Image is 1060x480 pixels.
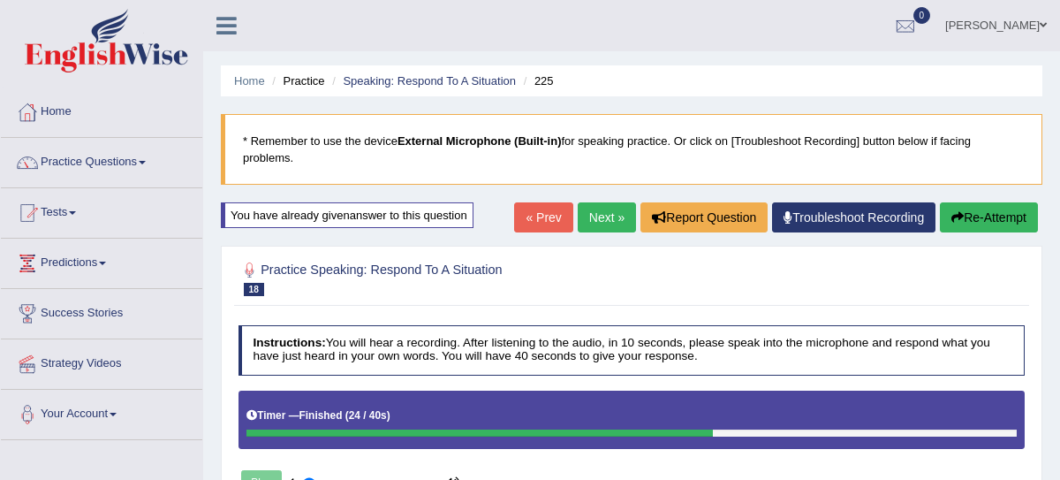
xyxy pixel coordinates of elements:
[238,259,726,296] h2: Practice Speaking: Respond To A Situation
[253,336,325,349] b: Instructions:
[1,339,202,384] a: Strategy Videos
[343,74,516,88] a: Speaking: Respond To A Situation
[940,202,1038,232] button: Re-Attempt
[772,202,935,232] a: Troubleshoot Recording
[913,7,931,24] span: 0
[1,188,202,232] a: Tests
[268,72,324,89] li: Practice
[397,134,562,148] b: External Microphone (Built-in)
[1,239,202,283] a: Predictions
[234,74,265,88] a: Home
[387,409,390,422] b: )
[514,202,572,232] a: « Prev
[349,409,387,422] b: 24 / 40s
[221,202,473,228] div: You have already given answer to this question
[221,114,1042,185] blockquote: * Remember to use the device for speaking practice. Or click on [Troubleshoot Recording] button b...
[246,410,390,422] h5: Timer —
[1,390,202,434] a: Your Account
[244,283,264,296] span: 18
[299,409,343,422] b: Finished
[1,289,202,333] a: Success Stories
[640,202,768,232] button: Report Question
[519,72,554,89] li: 225
[578,202,636,232] a: Next »
[238,325,1026,376] h4: You will hear a recording. After listening to the audio, in 10 seconds, please speak into the mic...
[345,409,349,422] b: (
[1,138,202,182] a: Practice Questions
[1,88,202,132] a: Home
